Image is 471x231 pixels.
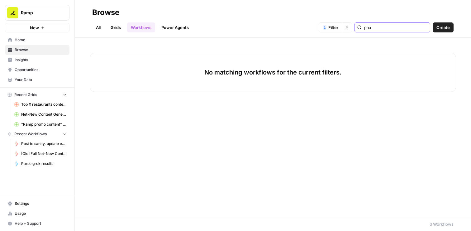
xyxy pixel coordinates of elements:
[21,161,67,166] span: Parse grok results
[30,25,39,31] span: New
[5,55,69,65] a: Insights
[107,22,125,32] a: Grids
[15,211,67,216] span: Usage
[5,209,69,219] a: Usage
[12,99,69,109] a: Top X restaurants content generator
[21,151,67,156] span: [Old] Full Net-New Content Workflow
[204,68,341,77] p: No matching workflows for the current filters.
[5,199,69,209] a: Settings
[323,25,326,30] div: 1
[14,92,37,98] span: Recent Grids
[324,25,326,30] span: 1
[328,24,338,31] span: Filter
[5,129,69,139] button: Recent Workflows
[5,65,69,75] a: Opportunities
[430,221,454,227] div: 0 Workflows
[5,75,69,85] a: Your Data
[15,221,67,226] span: Help + Support
[12,139,69,149] a: Post to sanity, update existing post, add to end of post
[15,47,67,53] span: Browse
[364,24,427,31] input: Search
[14,131,47,137] span: Recent Workflows
[12,109,69,119] a: Net-New Content Generator - Grid Template
[12,149,69,159] a: [Old] Full Net-New Content Workflow
[5,219,69,229] button: Help + Support
[21,112,67,117] span: Net-New Content Generator - Grid Template
[92,22,104,32] a: All
[5,45,69,55] a: Browse
[158,22,193,32] a: Power Agents
[21,10,59,16] span: Ramp
[127,22,155,32] a: Workflows
[433,22,454,32] button: Create
[7,7,18,18] img: Ramp Logo
[21,122,67,127] span: "Ramp promo content" generator -> Publish Sanity updates
[15,201,67,206] span: Settings
[5,23,69,32] button: New
[12,119,69,129] a: "Ramp promo content" generator -> Publish Sanity updates
[319,22,342,32] button: 1Filter
[12,159,69,169] a: Parse grok results
[5,90,69,99] button: Recent Grids
[15,67,67,73] span: Opportunities
[21,102,67,107] span: Top X restaurants content generator
[5,5,69,21] button: Workspace: Ramp
[92,7,119,17] div: Browse
[15,77,67,83] span: Your Data
[15,57,67,63] span: Insights
[5,35,69,45] a: Home
[436,24,450,31] span: Create
[21,141,67,147] span: Post to sanity, update existing post, add to end of post
[15,37,67,43] span: Home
